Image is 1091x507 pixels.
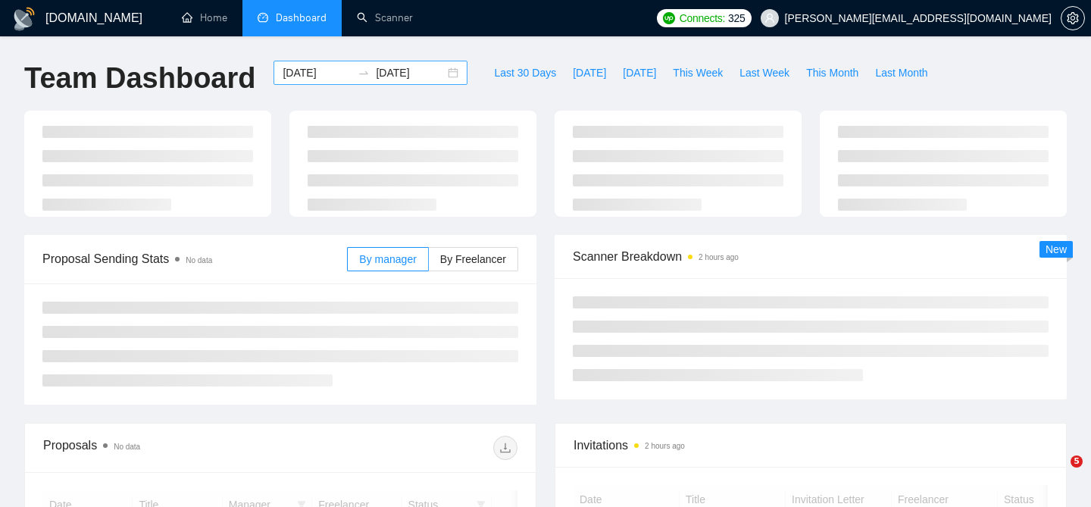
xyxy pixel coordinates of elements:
[283,64,352,81] input: Start date
[573,247,1049,266] span: Scanner Breakdown
[664,61,731,85] button: This Week
[645,442,685,450] time: 2 hours ago
[875,64,927,81] span: Last Month
[186,256,212,264] span: No data
[574,436,1048,455] span: Invitations
[564,61,614,85] button: [DATE]
[764,13,775,23] span: user
[673,64,723,81] span: This Week
[731,61,798,85] button: Last Week
[24,61,255,96] h1: Team Dashboard
[359,253,416,265] span: By manager
[798,61,867,85] button: This Month
[276,11,327,24] span: Dashboard
[699,253,739,261] time: 2 hours ago
[12,7,36,31] img: logo
[43,436,280,460] div: Proposals
[440,253,506,265] span: By Freelancer
[623,64,656,81] span: [DATE]
[358,67,370,79] span: to
[357,11,413,24] a: searchScanner
[486,61,564,85] button: Last 30 Days
[182,11,227,24] a: homeHome
[358,67,370,79] span: swap-right
[663,12,675,24] img: upwork-logo.png
[614,61,664,85] button: [DATE]
[1061,12,1085,24] a: setting
[739,64,789,81] span: Last Week
[494,64,556,81] span: Last 30 Days
[42,249,347,268] span: Proposal Sending Stats
[1061,12,1084,24] span: setting
[1061,6,1085,30] button: setting
[806,64,858,81] span: This Month
[1039,455,1076,492] iframe: Intercom live chat
[376,64,445,81] input: End date
[258,12,268,23] span: dashboard
[114,443,140,451] span: No data
[1071,455,1083,468] span: 5
[573,64,606,81] span: [DATE]
[680,10,725,27] span: Connects:
[728,10,745,27] span: 325
[1046,243,1067,255] span: New
[867,61,936,85] button: Last Month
